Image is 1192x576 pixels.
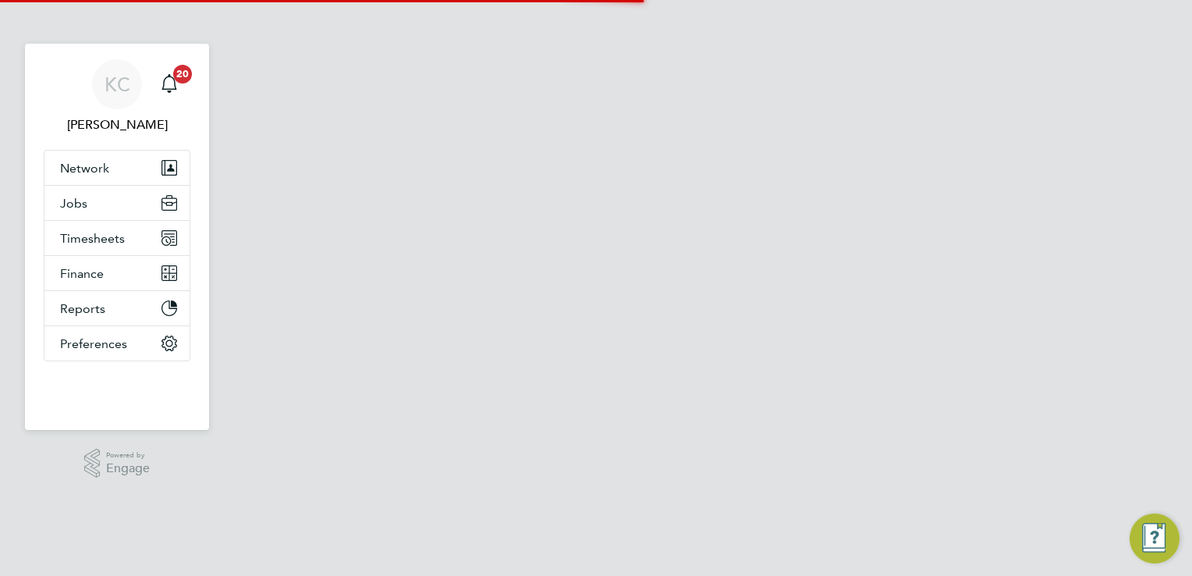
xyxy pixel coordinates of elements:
[154,59,185,109] a: 20
[25,44,209,430] nav: Main navigation
[173,65,192,84] span: 20
[44,326,190,361] button: Preferences
[44,116,190,134] span: Kay Cronin
[84,449,151,478] a: Powered byEngage
[60,161,109,176] span: Network
[60,231,125,246] span: Timesheets
[106,462,150,475] span: Engage
[105,74,130,94] span: KC
[44,186,190,220] button: Jobs
[60,301,105,316] span: Reports
[60,196,87,211] span: Jobs
[44,256,190,290] button: Finance
[44,377,190,402] a: Go to home page
[60,336,127,351] span: Preferences
[106,449,150,462] span: Powered by
[44,59,190,134] a: KC[PERSON_NAME]
[44,291,190,325] button: Reports
[44,151,190,185] button: Network
[1130,514,1180,564] button: Engage Resource Center
[44,377,190,402] img: fastbook-logo-retina.png
[60,266,104,281] span: Finance
[44,221,190,255] button: Timesheets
